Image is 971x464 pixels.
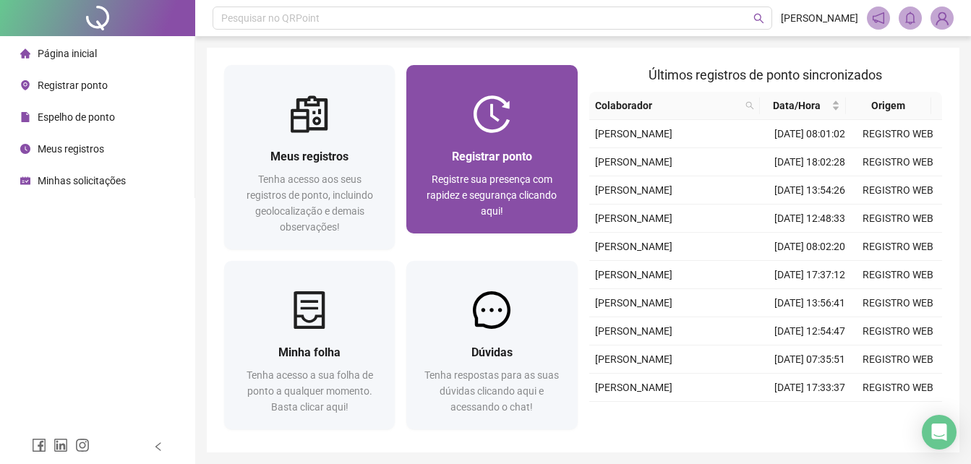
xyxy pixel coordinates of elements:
th: Origem [846,92,931,120]
th: Data/Hora [760,92,845,120]
span: bell [904,12,917,25]
span: [PERSON_NAME] [595,212,672,224]
span: search [743,95,757,116]
span: notification [872,12,885,25]
td: [DATE] 13:32:37 [766,402,854,430]
span: Minha folha [278,345,341,359]
span: Meus registros [270,150,348,163]
td: [DATE] 12:48:33 [766,205,854,233]
span: instagram [75,438,90,452]
span: [PERSON_NAME] [595,382,672,393]
td: REGISTRO WEB [854,289,942,317]
span: left [153,442,163,452]
span: linkedin [54,438,68,452]
td: [DATE] 13:56:41 [766,289,854,317]
td: REGISTRO WEB [854,205,942,233]
span: Tenha acesso aos seus registros de ponto, incluindo geolocalização e demais observações! [247,173,373,233]
td: REGISTRO WEB [854,233,942,261]
a: DúvidasTenha respostas para as suas dúvidas clicando aqui e acessando o chat! [406,261,577,429]
td: REGISTRO WEB [854,148,942,176]
td: REGISTRO WEB [854,374,942,402]
span: Data/Hora [766,98,828,113]
span: search [753,13,764,24]
td: [DATE] 17:33:37 [766,374,854,402]
span: Página inicial [38,48,97,59]
span: Registre sua presença com rapidez e segurança clicando aqui! [427,173,557,217]
span: Tenha respostas para as suas dúvidas clicando aqui e acessando o chat! [424,369,559,413]
td: [DATE] 12:54:47 [766,317,854,345]
td: [DATE] 13:54:26 [766,176,854,205]
td: REGISTRO WEB [854,176,942,205]
span: Espelho de ponto [38,111,115,123]
span: environment [20,80,30,90]
span: [PERSON_NAME] [595,241,672,252]
img: 91070 [931,7,953,29]
span: Dúvidas [471,345,513,359]
td: [DATE] 18:02:28 [766,148,854,176]
span: home [20,48,30,59]
td: REGISTRO WEB [854,317,942,345]
td: REGISTRO WEB [854,402,942,430]
td: [DATE] 08:01:02 [766,120,854,148]
span: Registrar ponto [452,150,532,163]
span: facebook [32,438,46,452]
a: Registrar pontoRegistre sua presença com rapidez e segurança clicando aqui! [406,65,577,233]
td: REGISTRO WEB [854,120,942,148]
td: [DATE] 08:02:20 [766,233,854,261]
td: REGISTRO WEB [854,345,942,374]
span: [PERSON_NAME] [595,353,672,365]
span: Minhas solicitações [38,175,126,186]
span: [PERSON_NAME] [595,325,672,337]
a: Minha folhaTenha acesso a sua folha de ponto a qualquer momento. Basta clicar aqui! [224,261,395,429]
td: [DATE] 07:35:51 [766,345,854,374]
span: Meus registros [38,143,104,155]
td: REGISTRO WEB [854,261,942,289]
span: schedule [20,176,30,186]
span: [PERSON_NAME] [781,10,858,26]
span: file [20,112,30,122]
span: Últimos registros de ponto sincronizados [649,67,882,82]
td: [DATE] 17:37:12 [766,261,854,289]
span: Registrar ponto [38,80,108,91]
span: Colaborador [595,98,740,113]
span: clock-circle [20,144,30,154]
span: [PERSON_NAME] [595,297,672,309]
span: [PERSON_NAME] [595,269,672,280]
div: Open Intercom Messenger [922,415,957,450]
a: Meus registrosTenha acesso aos seus registros de ponto, incluindo geolocalização e demais observa... [224,65,395,249]
span: Tenha acesso a sua folha de ponto a qualquer momento. Basta clicar aqui! [247,369,373,413]
span: [PERSON_NAME] [595,184,672,196]
span: [PERSON_NAME] [595,128,672,139]
span: search [745,101,754,110]
span: [PERSON_NAME] [595,156,672,168]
